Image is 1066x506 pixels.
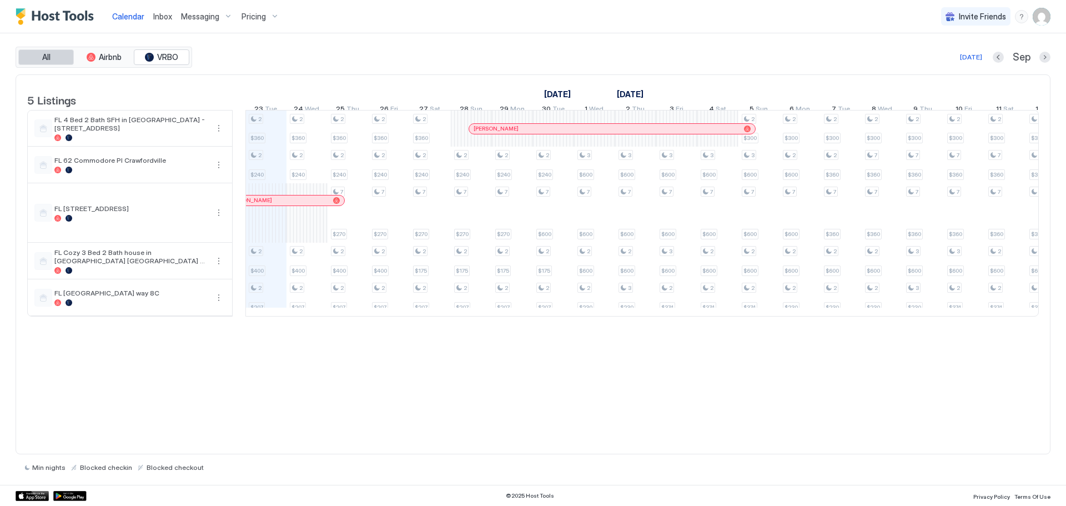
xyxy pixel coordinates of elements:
span: $600 [661,231,675,238]
span: Invite Friends [959,12,1006,22]
span: FL Cozy 3 Bed 2 Bath house in [GEOGRAPHIC_DATA] [GEOGRAPHIC_DATA] 6 [PERSON_NAME] [54,248,208,265]
span: $300 [908,134,921,142]
span: $400 [333,267,346,274]
span: VRBO [157,52,178,62]
span: 2 [874,284,878,292]
span: $300 [1031,134,1044,142]
span: 7 [957,188,959,196]
span: $374 [990,304,1002,311]
span: 2 [505,284,508,292]
span: $600 [908,267,921,274]
span: Fri [390,104,398,116]
span: FL 62 Commodore Pl Crawfordville [54,156,208,164]
span: Wed [305,104,319,116]
a: Google Play Store [53,491,87,501]
span: 3 [587,152,590,159]
span: Sat [1003,104,1014,116]
span: 7 [340,188,343,196]
span: Fri [676,104,683,116]
span: $230 [785,304,798,311]
span: $600 [743,171,757,178]
span: 2 [299,152,303,159]
span: All [42,52,51,62]
span: 2 [587,248,590,255]
span: 2 [833,248,837,255]
span: © 2025 Host Tools [506,492,554,499]
span: 3 [916,248,919,255]
span: $600 [538,231,551,238]
span: 30 [542,104,551,116]
span: 29 [500,104,509,116]
span: Privacy Policy [973,493,1010,500]
button: All [18,49,74,65]
span: 2 [340,116,344,123]
span: $360 [867,171,880,178]
span: 2 [299,248,303,255]
span: 3 [957,248,960,255]
a: Terms Of Use [1014,490,1050,502]
span: [PERSON_NAME] [227,197,272,204]
span: 2 [710,284,713,292]
span: $300 [743,134,757,142]
span: $240 [333,171,346,178]
span: Thu [919,104,932,116]
a: September 25, 2025 [333,102,362,118]
span: 7 [546,188,549,196]
span: $230 [579,304,592,311]
a: October 7, 2025 [829,102,853,118]
a: October 12, 2025 [1033,102,1059,118]
span: 2 [792,152,796,159]
span: 7 [423,188,425,196]
span: 2 [998,284,1001,292]
span: $600 [702,267,716,274]
span: $360 [291,134,305,142]
span: 8 [872,104,876,116]
span: 2 [833,116,837,123]
div: menu [212,122,225,135]
a: October 2, 2025 [623,102,647,118]
span: $360 [1031,171,1044,178]
span: $230 [826,304,839,311]
span: 3 [916,284,919,292]
span: 2 [258,248,262,255]
div: Host Tools Logo [16,8,99,25]
span: $600 [826,267,839,274]
div: menu [1015,10,1028,23]
span: 7 [505,188,507,196]
span: Wed [878,104,892,116]
span: 7 [832,104,836,116]
span: [PERSON_NAME] [474,125,519,132]
span: $600 [579,171,592,178]
span: $300 [785,134,798,142]
span: $270 [456,231,469,238]
span: $360 [1031,231,1044,238]
span: $207 [538,304,551,311]
span: $600 [579,267,592,274]
div: menu [212,291,225,304]
span: 7 [916,152,918,159]
span: Messaging [181,12,219,22]
span: 2 [505,152,508,159]
a: October 4, 2025 [706,102,729,118]
span: $360 [867,231,880,238]
span: Sep [1013,51,1030,64]
span: $360 [374,134,387,142]
span: $360 [250,134,264,142]
span: $600 [661,267,675,274]
span: $175 [456,267,468,274]
span: Calendar [112,12,144,21]
span: 2 [916,116,919,123]
span: 3 [670,104,674,116]
span: Mon [510,104,525,116]
span: $600 [949,267,962,274]
span: $240 [374,171,387,178]
span: $374 [702,304,715,311]
span: 2 [792,116,796,123]
button: [DATE] [958,51,984,64]
span: 2 [381,116,385,123]
span: FL [STREET_ADDRESS] [54,204,208,213]
span: Blocked checkin [80,463,132,472]
span: $175 [538,267,550,274]
span: 2 [423,116,426,123]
